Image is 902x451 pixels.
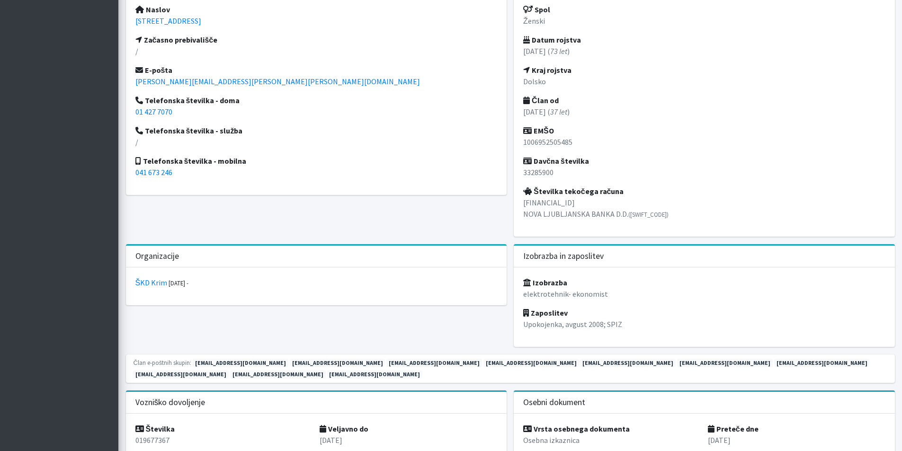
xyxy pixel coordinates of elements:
p: [DATE] [320,434,497,446]
a: [PERSON_NAME][EMAIL_ADDRESS][PERSON_NAME][PERSON_NAME][DOMAIN_NAME] [135,77,420,86]
span: [EMAIL_ADDRESS][DOMAIN_NAME] [774,359,870,367]
p: Dolsko [523,76,885,87]
strong: Telefonska številka - mobilna [135,156,247,166]
strong: Vrsta osebnega dokumenta [523,424,630,433]
strong: Zaposlitev [523,308,568,318]
strong: Davčna številka [523,156,589,166]
a: ŠKD Krim [135,278,168,287]
p: 1006952505485 [523,136,885,148]
strong: Preteče dne [708,424,759,433]
span: [EMAIL_ADDRESS][DOMAIN_NAME] [193,359,288,367]
em: 37 let [550,107,567,116]
span: [EMAIL_ADDRESS][DOMAIN_NAME] [483,359,579,367]
p: [DATE] ( ) [523,106,885,117]
p: [DATE] [708,434,885,446]
a: 01 427 7070 [135,107,172,116]
strong: Številka tekočega računa [523,186,624,196]
p: 33285900 [523,167,885,178]
small: Član e-poštnih skupin: [134,359,192,366]
strong: EMŠO [523,126,554,135]
p: elektrotehnik- ekonomist [523,288,885,300]
span: [EMAIL_ADDRESS][DOMAIN_NAME] [230,370,326,379]
a: 041 673 246 [135,168,172,177]
h3: Osebni dokument [523,398,585,407]
small: [DATE] - [169,279,188,287]
strong: Veljavno do [320,424,368,433]
p: / [135,136,498,148]
strong: E-pošta [135,65,173,75]
strong: Spol [523,5,550,14]
p: Ženski [523,15,885,27]
strong: Telefonska številka - doma [135,96,240,105]
strong: Kraj rojstva [523,65,572,75]
p: / [135,45,498,57]
strong: Datum rojstva [523,35,581,44]
h3: Izobrazba in zaposlitev [523,251,604,261]
p: [DATE] ( ) [523,45,885,57]
em: 73 let [550,46,567,56]
p: Upokojenka, avgust 2008; SPIZ [523,318,885,330]
small: ([SWIFT_CODE]) [628,211,669,218]
strong: Izobrazba [523,278,567,287]
h3: Organizacije [135,251,179,261]
strong: Naslov [135,5,170,14]
h3: Vozniško dovoljenje [135,398,205,407]
span: [EMAIL_ADDRESS][DOMAIN_NAME] [290,359,385,367]
span: [EMAIL_ADDRESS][DOMAIN_NAME] [134,370,229,379]
span: [EMAIL_ADDRESS][DOMAIN_NAME] [677,359,773,367]
strong: Član od [523,96,559,105]
strong: Začasno prebivališče [135,35,218,44]
p: 019677367 [135,434,313,446]
span: [EMAIL_ADDRESS][DOMAIN_NAME] [386,359,482,367]
strong: Številka [135,424,175,433]
p: [FINANCIAL_ID] NOVA LJUBLJANSKA BANKA D.D. [523,197,885,220]
a: [STREET_ADDRESS] [135,16,201,26]
strong: Telefonska številka - služba [135,126,243,135]
span: [EMAIL_ADDRESS][DOMAIN_NAME] [327,370,423,379]
p: Osebna izkaznica [523,434,701,446]
span: [EMAIL_ADDRESS][DOMAIN_NAME] [580,359,676,367]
